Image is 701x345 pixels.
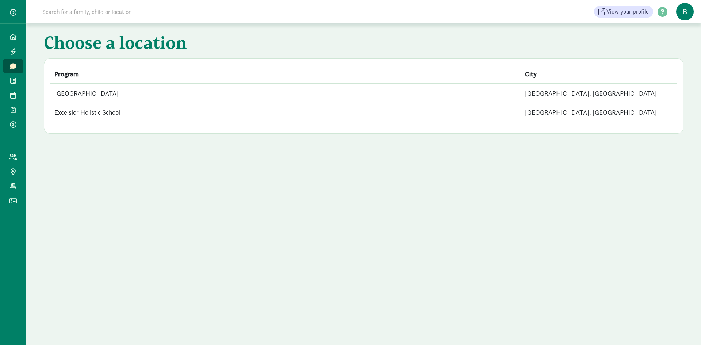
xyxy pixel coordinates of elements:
[521,84,678,103] td: [GEOGRAPHIC_DATA], [GEOGRAPHIC_DATA]
[38,4,243,19] input: Search for a family, child or location
[606,7,649,16] span: View your profile
[664,310,701,345] iframe: Chat Widget
[50,65,521,84] th: Program
[594,6,653,18] a: View your profile
[521,103,678,122] td: [GEOGRAPHIC_DATA], [GEOGRAPHIC_DATA]
[44,32,504,55] h1: Choose a location
[50,84,521,103] td: [GEOGRAPHIC_DATA]
[50,103,521,122] td: Excelsior Holistic School
[676,3,694,20] span: B
[521,65,678,84] th: City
